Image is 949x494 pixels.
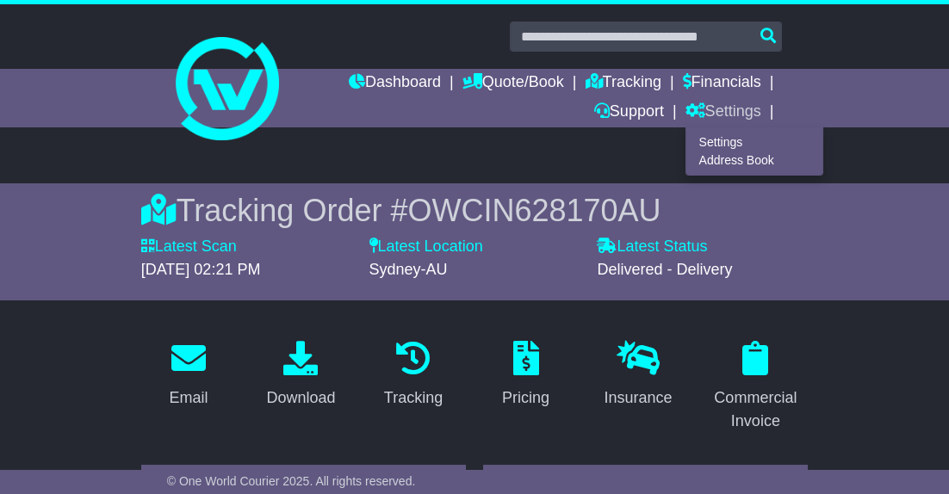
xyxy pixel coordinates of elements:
label: Latest Status [597,238,707,256]
a: Address Book [686,151,822,170]
span: Sydney-AU [369,261,448,278]
a: Tracking [373,335,454,416]
div: Quote/Book [685,127,823,176]
a: Email [158,335,219,416]
span: [DATE] 02:21 PM [141,261,261,278]
div: Email [169,386,208,410]
label: Latest Location [369,238,483,256]
a: Settings [685,98,761,127]
label: Latest Scan [141,238,237,256]
a: Dashboard [349,69,441,98]
div: Pricing [502,386,549,410]
a: Commercial Invoice [703,335,808,439]
a: Quote/Book [462,69,564,98]
a: Financials [683,69,761,98]
div: Insurance [605,386,673,410]
div: Commercial Invoice [714,386,797,433]
div: Tracking Order # [141,192,809,229]
span: OWCIN628170AU [407,193,661,228]
a: Download [255,335,346,416]
span: Delivered - Delivery [597,261,732,278]
a: Tracking [586,69,661,98]
div: Tracking [384,386,443,410]
a: Support [594,98,664,127]
span: © One World Courier 2025. All rights reserved. [167,474,416,488]
a: Insurance [593,335,684,416]
a: Pricing [491,335,561,416]
a: Settings [686,133,822,151]
div: Download [266,386,335,410]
